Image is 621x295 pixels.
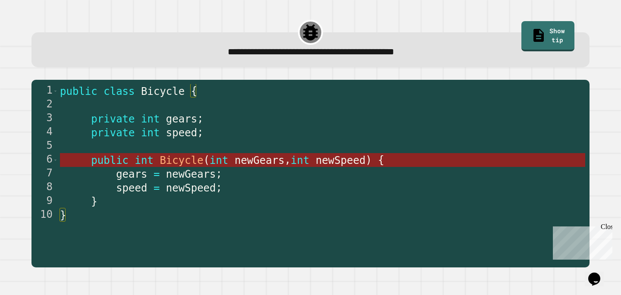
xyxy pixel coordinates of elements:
span: int [141,113,160,125]
span: Toggle code folding, rows 1 through 10 [53,84,58,98]
span: class [103,85,135,97]
span: public [91,154,129,166]
a: Show tip [521,21,574,51]
iframe: chat widget [549,223,612,260]
div: 1 [31,84,58,98]
span: newSpeed [316,154,366,166]
span: speed [116,182,147,194]
span: private [91,113,135,125]
div: Chat with us now!Close [3,3,60,55]
div: 9 [31,195,58,208]
div: 6 [31,153,58,167]
span: Bicycle [141,85,185,97]
span: int [291,154,309,166]
iframe: chat widget [585,260,612,286]
div: 2 [31,98,58,112]
span: = [154,182,160,194]
div: 8 [31,181,58,195]
span: int [210,154,228,166]
span: newGears [166,168,216,180]
div: 4 [31,126,58,139]
span: gears [166,113,197,125]
span: = [154,168,160,180]
span: newGears [235,154,285,166]
div: 7 [31,167,58,181]
span: Bicycle [160,154,203,166]
span: int [141,127,160,139]
span: speed [166,127,197,139]
span: private [91,127,135,139]
span: newSpeed [166,182,216,194]
span: Toggle code folding, rows 6 through 9 [53,153,58,167]
span: gears [116,168,147,180]
div: 10 [31,208,58,222]
span: public [60,85,97,97]
span: int [135,154,154,166]
div: 3 [31,112,58,126]
div: 5 [31,139,58,153]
